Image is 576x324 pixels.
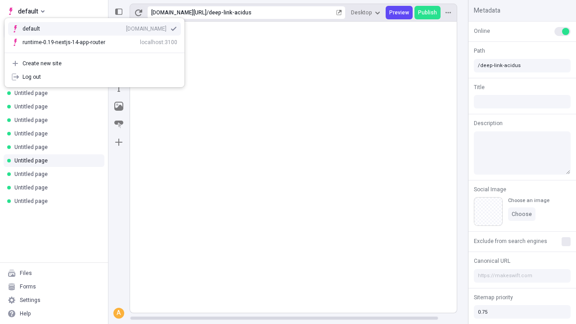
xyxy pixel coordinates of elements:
[474,185,506,193] span: Social Image
[474,257,510,265] span: Canonical URL
[207,9,209,16] div: /
[18,6,38,17] span: default
[474,269,571,283] input: https://makeswift.com
[111,98,127,114] button: Image
[14,198,97,205] div: Untitled page
[111,80,127,96] button: Text
[14,184,97,191] div: Untitled page
[4,18,184,53] div: Suggestions
[14,90,97,97] div: Untitled page
[386,6,413,19] button: Preview
[209,9,334,16] div: deep-link-acidus
[14,130,97,137] div: Untitled page
[508,197,549,204] div: Choose an image
[474,237,547,245] span: Exclude from search engines
[474,293,513,301] span: Sitemap priority
[474,119,503,127] span: Description
[22,39,105,46] div: runtime-0.19-nextjs-14-app-router
[508,207,535,221] button: Choose
[140,39,177,46] div: localhost:3100
[389,9,409,16] span: Preview
[14,103,97,110] div: Untitled page
[4,4,48,18] button: Select site
[126,25,166,32] div: [DOMAIN_NAME]
[114,309,123,318] div: A
[20,297,40,304] div: Settings
[20,283,36,290] div: Forms
[22,25,54,32] div: default
[418,9,437,16] span: Publish
[474,83,485,91] span: Title
[414,6,441,19] button: Publish
[474,27,490,35] span: Online
[14,157,97,164] div: Untitled page
[151,9,207,16] div: [URL][DOMAIN_NAME]
[14,171,97,178] div: Untitled page
[351,9,372,16] span: Desktop
[111,116,127,132] button: Button
[20,270,32,277] div: Files
[512,211,532,218] span: Choose
[20,310,31,317] div: Help
[347,6,384,19] button: Desktop
[14,144,97,151] div: Untitled page
[474,47,485,55] span: Path
[14,117,97,124] div: Untitled page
